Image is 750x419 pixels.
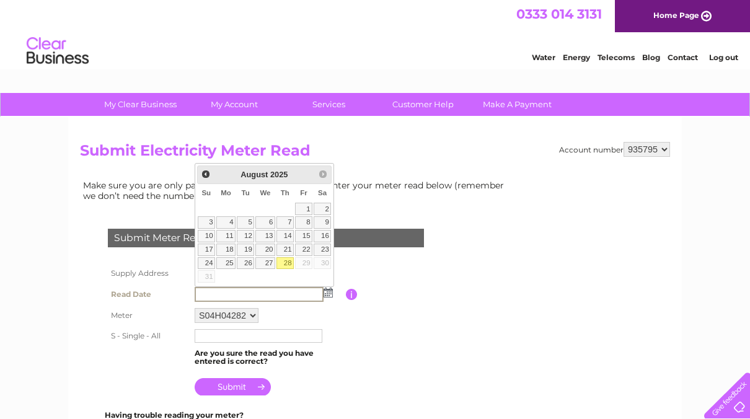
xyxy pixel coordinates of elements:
[668,53,698,62] a: Contact
[255,257,275,270] a: 27
[108,229,424,247] div: Submit Meter Read
[516,6,602,22] a: 0333 014 3131
[198,216,215,229] a: 3
[198,244,215,256] a: 17
[563,53,590,62] a: Energy
[709,53,738,62] a: Log out
[642,53,660,62] a: Blog
[276,230,294,242] a: 14
[237,257,254,270] a: 26
[201,189,211,196] span: Sunday
[466,93,568,116] a: Make A Payment
[300,189,307,196] span: Friday
[80,142,670,165] h2: Submit Electricity Meter Read
[237,230,254,242] a: 12
[276,257,294,270] a: 28
[26,32,89,70] img: logo.png
[314,203,331,215] a: 2
[532,53,555,62] a: Water
[255,216,275,229] a: 6
[318,189,327,196] span: Saturday
[216,216,236,229] a: 4
[346,289,358,300] input: Information
[105,326,192,346] th: S - Single - All
[314,230,331,242] a: 16
[295,203,312,215] a: 1
[260,189,270,196] span: Wednesday
[83,7,669,60] div: Clear Business is a trading name of Verastar Limited (registered in [GEOGRAPHIC_DATA] No. 3667643...
[241,189,249,196] span: Tuesday
[598,53,635,62] a: Telecoms
[199,167,213,182] a: Prev
[255,230,275,242] a: 13
[221,189,231,196] span: Monday
[105,263,192,284] th: Supply Address
[270,170,288,179] span: 2025
[314,244,331,256] a: 23
[295,216,312,229] a: 8
[324,288,333,298] img: ...
[237,244,254,256] a: 19
[80,177,514,203] td: Make sure you are only paying for what you use. Simply enter your meter read below (remember we d...
[201,169,211,179] span: Prev
[198,230,215,242] a: 10
[198,257,215,270] a: 24
[240,170,268,179] span: August
[216,257,236,270] a: 25
[105,305,192,326] th: Meter
[372,93,474,116] a: Customer Help
[237,216,254,229] a: 5
[183,93,286,116] a: My Account
[89,93,192,116] a: My Clear Business
[276,216,294,229] a: 7
[195,378,271,395] input: Submit
[295,230,312,242] a: 15
[278,93,380,116] a: Services
[314,216,331,229] a: 9
[281,189,289,196] span: Thursday
[192,346,346,369] td: Are you sure the read you have entered is correct?
[255,244,275,256] a: 20
[559,142,670,157] div: Account number
[216,244,236,256] a: 18
[216,230,236,242] a: 11
[295,244,312,256] a: 22
[105,284,192,305] th: Read Date
[276,244,294,256] a: 21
